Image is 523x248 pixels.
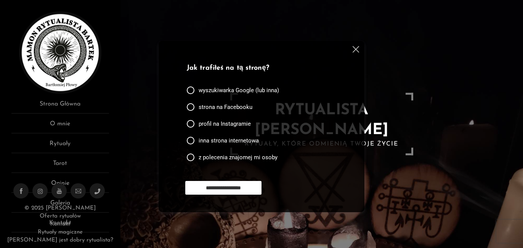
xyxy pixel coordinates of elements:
[38,229,83,235] a: Rytuały magiczne
[353,46,359,53] img: cross.svg
[7,237,113,243] a: [PERSON_NAME] jest dobry rytualista?
[199,103,252,111] span: strona na Facebooku
[199,120,251,128] span: profil na Instagramie
[50,221,70,227] a: Kontakt
[11,119,109,133] a: O mnie
[199,137,259,144] span: inna strona internetowa
[11,99,109,114] a: Strona Główna
[19,11,101,94] img: Rytualista Bartek
[199,154,278,161] span: z polecenia znajomej mi osoby
[187,63,333,74] p: Jak trafiłeś na tą stronę?
[11,179,109,193] a: Opinie
[199,86,279,94] span: wyszukiwarka Google (lub inna)
[11,159,109,173] a: Tarot
[11,139,109,153] a: Rytuały
[40,213,81,219] a: Oferta rytuałów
